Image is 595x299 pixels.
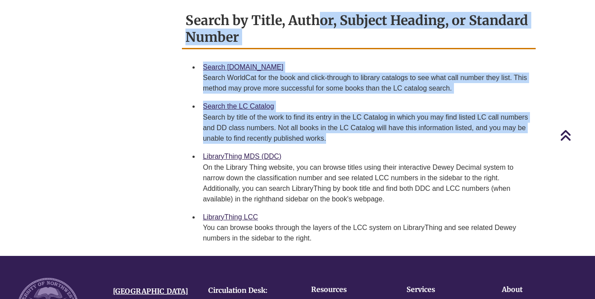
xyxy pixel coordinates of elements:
div: On the Library Thing website, you can browse titles using their interactive Dewey Decimal system ... [203,162,529,204]
a: LibraryThing LCC [203,213,258,221]
div: Search by title of the work to find its entry in the LC Catalog in which you may find listed LC c... [203,112,529,144]
div: Search WorldCat for the book and click-through to library catalogs to see what call number they l... [203,73,529,94]
a: [GEOGRAPHIC_DATA] [113,287,188,295]
a: Search the LC Catalog [203,102,274,110]
a: Back to Top [560,129,593,141]
h4: Services [406,286,475,294]
div: You can browse books through the layers of the LCC system on LibraryThing and see related Dewey n... [203,222,529,244]
a: LibraryThing MDS (DDC) [203,153,282,160]
a: Search [DOMAIN_NAME] [203,63,283,71]
h4: Circulation Desk: [208,287,291,295]
h2: Search by Title, Author, Subject Heading, or Standard Number [182,9,536,49]
h4: Resources [311,286,379,294]
h4: About [502,286,570,294]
